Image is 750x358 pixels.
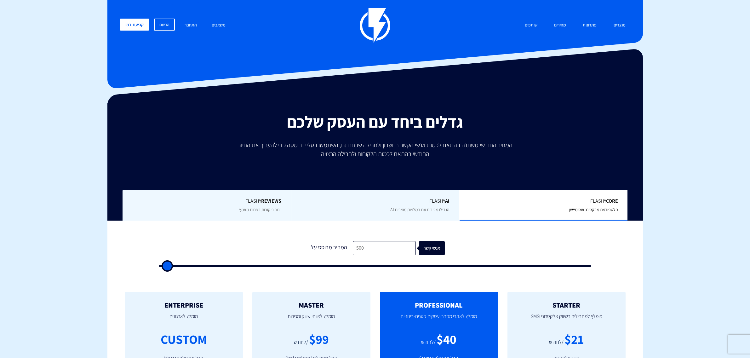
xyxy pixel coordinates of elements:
[180,19,202,32] a: התחבר
[549,339,564,346] div: /לחודש
[134,309,233,330] p: מומלץ לארגונים
[261,198,281,204] b: REVIEWS
[309,330,329,348] div: $99
[233,141,517,158] p: המחיר החודשי משתנה בהתאם לכמות אנשי הקשר בחשבון ולחבילה שבחרתם, השתמשו בסליידר מטה כדי להעריך את ...
[154,19,175,31] a: הרשם
[389,309,489,330] p: מומלץ לאתרי מסחר ועסקים קטנים-בינוניים
[578,19,601,32] a: פתרונות
[520,19,542,32] a: שותפים
[389,301,489,309] h2: PROFESSIONAL
[112,113,638,131] h2: גדלים ביחד עם העסק שלכם
[469,198,618,205] span: Flashy
[390,207,449,212] span: הגדילו מכירות עם המלצות מוצרים AI
[132,198,281,205] span: Flashy
[134,301,233,309] h2: ENTERPRISE
[120,19,149,31] a: קביעת דמו
[306,241,353,255] div: המחיר מבוסס על
[437,330,456,348] div: $40
[569,207,618,212] span: פלטפורמת מרקטינג אוטומיישן
[207,19,230,32] a: משאבים
[239,207,281,212] span: יותר ביקורות בפחות מאמץ
[609,19,630,32] a: מוצרים
[421,339,436,346] div: /לחודש
[606,198,618,204] b: Core
[549,19,571,32] a: מחירים
[294,339,308,346] div: /לחודש
[161,330,207,348] div: CUSTOM
[262,309,361,330] p: מומלץ לצוותי שיווק ומכירות
[301,198,450,205] span: Flashy
[517,301,616,309] h2: STARTER
[564,330,584,348] div: $21
[517,309,616,330] p: מומלץ למתחילים בשיווק אלקטרוני וSMS
[445,198,449,204] b: AI
[262,301,361,309] h2: MASTER
[425,241,451,255] div: אנשי קשר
